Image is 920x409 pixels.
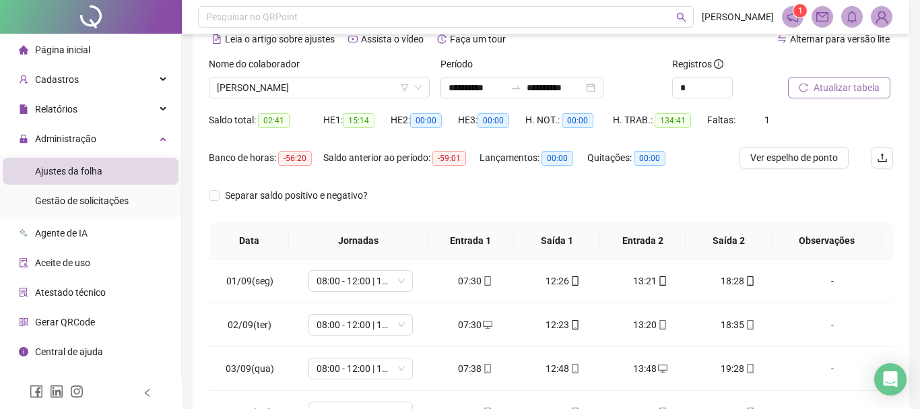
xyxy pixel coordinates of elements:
th: Saída 2 [686,222,772,259]
th: Entrada 2 [600,222,686,259]
span: 00:00 [478,113,509,128]
span: Leia o artigo sobre ajustes [225,34,335,44]
span: search [676,12,686,22]
span: mobile [657,320,667,329]
span: desktop [482,320,492,329]
span: upload [877,152,888,163]
span: file [19,104,28,114]
span: Cadastros [35,74,79,85]
span: Administração [35,133,96,144]
span: 00:00 [634,151,665,166]
span: linkedin [50,385,63,398]
div: - [793,317,872,332]
button: Ver espelho de ponto [740,147,849,168]
span: facebook [30,385,43,398]
span: Registros [672,57,723,71]
span: instagram [70,385,84,398]
span: 08:00 - 12:00 | 13:00 - 17:48 [317,315,405,335]
span: 08:00 - 12:00 | 13:00 - 17:48 [317,271,405,291]
label: Período [440,57,482,71]
div: HE 3: [458,113,525,128]
div: 07:38 [442,361,508,376]
label: Nome do colaborador [209,57,308,71]
span: desktop [657,364,667,373]
span: swap-right [511,82,521,93]
span: bell [846,11,858,23]
span: mobile [744,364,755,373]
span: Ver espelho de ponto [750,150,838,165]
span: down [414,84,422,92]
span: Página inicial [35,44,90,55]
th: Jornadas [289,222,428,259]
img: 78437 [872,7,892,27]
div: 13:20 [618,317,684,332]
span: file-text [212,34,222,44]
span: youtube [348,34,358,44]
span: lock [19,134,28,144]
span: mobile [744,276,755,286]
span: Central de ajuda [35,346,103,357]
span: 134:41 [655,113,691,128]
span: mobile [569,320,580,329]
div: Lançamentos: [480,150,587,166]
div: 18:28 [705,274,771,288]
div: 12:48 [530,361,596,376]
span: Alternar para versão lite [790,34,890,44]
span: Gestão de solicitações [35,195,129,206]
div: HE 2: [391,113,458,128]
span: Agente de IA [35,228,88,239]
div: Saldo total: [209,113,323,128]
div: Banco de horas: [209,150,323,166]
div: 07:30 [442,317,508,332]
div: - [793,361,872,376]
div: H. TRAB.: [613,113,707,128]
span: Observações [783,233,871,248]
div: Open Intercom Messenger [874,363,907,396]
div: 12:23 [530,317,596,332]
span: 02/09(ter) [228,319,271,330]
span: [PERSON_NAME] [702,9,774,24]
div: 18:35 [705,317,771,332]
span: 00:00 [541,151,573,166]
span: info-circle [714,59,723,69]
span: qrcode [19,317,28,327]
span: left [143,388,152,398]
span: Aceite de uso [35,257,90,268]
div: 07:30 [442,274,508,288]
th: Data [209,222,289,259]
span: info-circle [19,347,28,356]
span: Ajustes da folha [35,166,102,177]
span: to [511,82,521,93]
span: Separar saldo positivo e negativo? [220,188,373,203]
span: Relatórios [35,104,77,115]
span: Clube QR - Beneficios [35,376,123,387]
span: Faltas: [707,115,737,125]
span: mobile [482,276,492,286]
span: reload [799,83,808,92]
span: Faça um tour [450,34,506,44]
span: mobile [569,276,580,286]
button: Atualizar tabela [788,77,890,98]
span: home [19,45,28,55]
span: notification [787,11,799,23]
div: - [793,274,872,288]
span: mobile [657,276,667,286]
span: mail [816,11,828,23]
span: Atualizar tabela [814,80,880,95]
div: 19:28 [705,361,771,376]
span: 02:41 [258,113,290,128]
span: Gerar QRCode [35,317,95,327]
span: 00:00 [562,113,593,128]
span: mobile [744,320,755,329]
span: user-add [19,75,28,84]
th: Observações [772,222,882,259]
div: 13:48 [618,361,684,376]
span: filter [401,84,409,92]
th: Saída 1 [514,222,600,259]
span: mobile [569,364,580,373]
sup: 1 [793,4,807,18]
span: audit [19,258,28,268]
div: Saldo anterior ao período: [323,150,480,166]
span: Assista o vídeo [361,34,424,44]
div: 12:26 [530,274,596,288]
